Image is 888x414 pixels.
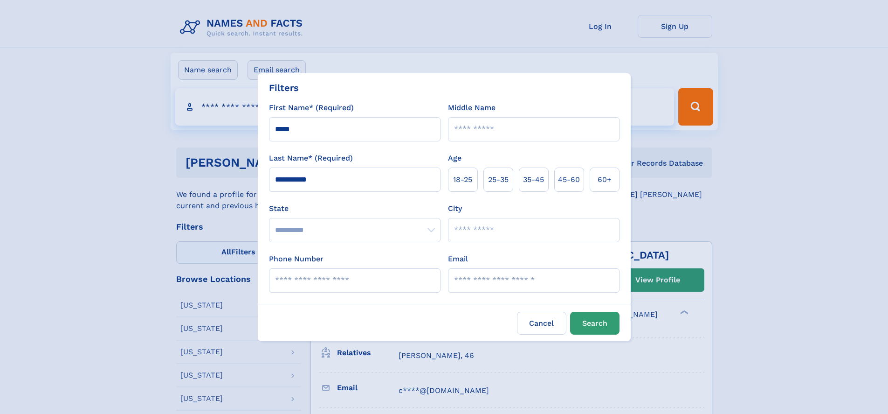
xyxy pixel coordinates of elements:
[448,253,468,265] label: Email
[517,312,566,335] label: Cancel
[488,174,509,185] span: 25‑35
[269,253,324,265] label: Phone Number
[448,102,496,113] label: Middle Name
[269,102,354,113] label: First Name* (Required)
[453,174,472,185] span: 18‑25
[598,174,612,185] span: 60+
[523,174,544,185] span: 35‑45
[269,81,299,95] div: Filters
[269,153,353,164] label: Last Name* (Required)
[448,203,462,214] label: City
[269,203,441,214] label: State
[448,153,461,164] label: Age
[558,174,580,185] span: 45‑60
[570,312,620,335] button: Search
